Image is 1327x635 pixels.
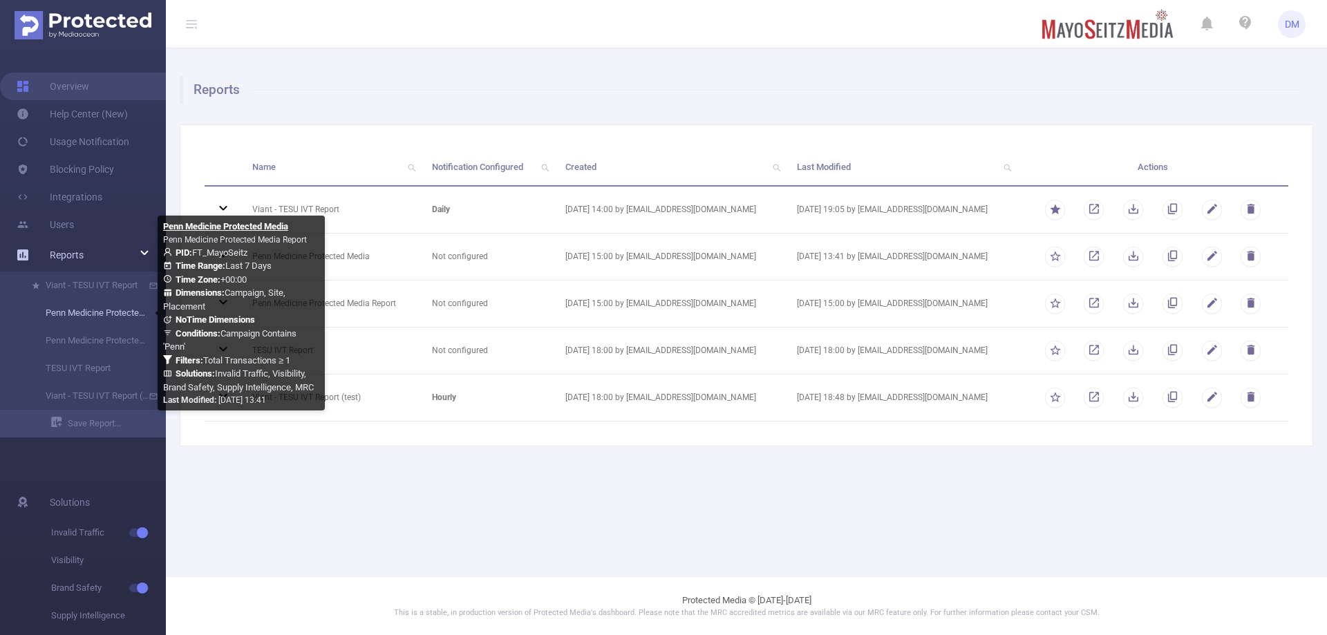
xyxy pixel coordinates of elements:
[998,149,1017,185] i: icon: search
[200,607,1292,619] p: This is a stable, in production version of Protected Media's dashboard. Please note that the MRC ...
[787,234,1017,281] td: [DATE] 13:41 by [EMAIL_ADDRESS][DOMAIN_NAME]
[17,211,74,238] a: Users
[432,392,456,402] b: hourly
[176,314,255,325] b: No Time Dimensions
[17,73,89,100] a: Overview
[787,281,1017,328] td: [DATE] 15:00 by [EMAIL_ADDRESS][DOMAIN_NAME]
[787,187,1017,234] td: [DATE] 19:05 by [EMAIL_ADDRESS][DOMAIN_NAME]
[28,272,149,299] a: Viant - TESU IVT Report
[51,574,166,602] span: Brand Safety
[422,281,555,328] td: Not configured
[242,328,422,375] td: TESU IVT Report
[432,162,523,172] span: Notification Configured
[163,395,216,405] b: Last Modified:
[28,299,149,327] a: Penn Medicine Protected Media
[242,375,422,421] td: Viant - TESU IVT Report (test)
[51,602,166,629] span: Supply Intelligence
[176,355,203,366] b: Filters :
[432,205,450,214] b: daily
[565,162,596,172] span: Created
[787,375,1017,421] td: [DATE] 18:48 by [EMAIL_ADDRESS][DOMAIN_NAME]
[422,234,555,281] td: Not configured
[51,519,166,547] span: Invalid Traffic
[163,235,307,245] span: Penn Medicine Protected Media Report
[176,287,225,298] b: Dimensions :
[17,128,129,155] a: Usage Notification
[555,281,786,328] td: [DATE] 15:00 by [EMAIL_ADDRESS][DOMAIN_NAME]
[555,328,786,375] td: [DATE] 18:00 by [EMAIL_ADDRESS][DOMAIN_NAME]
[163,368,314,392] span: Invalid Traffic, Visibility, Brand Safety, Supply Intelligence, MRC
[402,149,422,185] i: icon: search
[15,11,151,39] img: Protected Media
[28,382,149,410] a: Viant - TESU IVT Report (test)
[163,247,176,256] i: icon: user
[787,328,1017,375] td: [DATE] 18:00 by [EMAIL_ADDRESS][DOMAIN_NAME]
[242,281,422,328] td: Penn Medicine Protected Media Report
[51,547,166,574] span: Visibility
[176,247,192,258] b: PID:
[242,234,422,281] td: Penn Medicine Protected Media
[422,328,555,375] td: Not configured
[50,489,90,516] span: Solutions
[180,76,1301,104] h1: Reports
[176,328,220,339] b: Conditions :
[28,327,149,354] a: Penn Medicine Protected Media Report
[163,328,297,352] span: Campaign Contains 'Penn'
[555,375,786,421] td: [DATE] 18:00 by [EMAIL_ADDRESS][DOMAIN_NAME]
[176,274,220,285] b: Time Zone:
[252,162,276,172] span: Name
[50,241,84,269] a: Reports
[51,410,166,437] a: Save Report...
[163,221,288,231] b: Penn Medicine Protected Media
[176,260,225,271] b: Time Range:
[17,155,114,183] a: Blocking Policy
[767,149,787,185] i: icon: search
[176,368,215,379] b: Solutions :
[17,100,128,128] a: Help Center (New)
[166,576,1327,635] footer: Protected Media © [DATE]-[DATE]
[797,162,851,172] span: Last Modified
[28,354,149,382] a: TESU IVT Report
[163,247,314,392] span: FT_MayoSeitz Last 7 Days +00:00
[1138,162,1168,172] span: Actions
[17,183,102,211] a: Integrations
[176,355,290,366] span: Total Transactions ≥ 1
[163,287,285,312] span: Campaign, Site, Placement
[163,395,266,405] span: [DATE] 13:41
[1285,10,1299,38] span: DM
[536,149,555,185] i: icon: search
[242,187,422,234] td: Viant - TESU IVT Report
[555,234,786,281] td: [DATE] 15:00 by [EMAIL_ADDRESS][DOMAIN_NAME]
[555,187,786,234] td: [DATE] 14:00 by [EMAIL_ADDRESS][DOMAIN_NAME]
[50,249,84,260] span: Reports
